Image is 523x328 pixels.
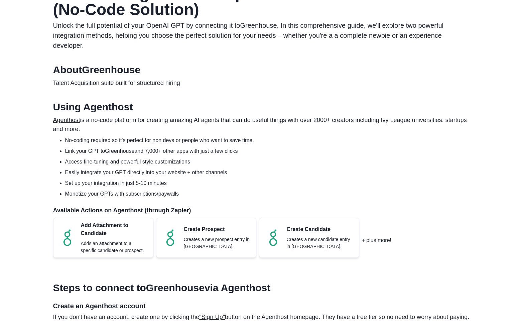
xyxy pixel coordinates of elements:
[362,236,391,244] p: + plus more!
[265,229,281,246] img: Greenhouse logo
[53,302,470,310] h4: Create an Agenthost account
[65,147,470,155] li: Link your GPT to Greenhouse and 7,000+ other apps with just a few clicks
[59,229,76,246] img: Greenhouse logo
[81,221,148,237] p: Add Attachment to Candidate
[65,190,470,198] li: Monetize your GPTs with subscriptions/paywalls
[65,136,470,144] li: No-coding required so it's perfect for non devs or people who want to save time.
[53,313,470,322] p: If you don't have an account, create one by clicking the button on the Agenthost homepage. They h...
[65,169,470,177] li: Easily integrate your GPT directly into your website + other channels
[53,64,470,76] h2: About Greenhouse
[65,158,470,166] li: Access fine-tuning and powerful style customizations
[199,314,225,320] a: "Sign Up"
[287,236,354,250] p: Creates a new candidate entry in [GEOGRAPHIC_DATA].
[184,236,251,250] p: Creates a new prospect entry in [GEOGRAPHIC_DATA].
[53,20,470,50] p: Unlock the full potential of your OpenAI GPT by connecting it to Greenhouse . In this comprehensi...
[65,179,470,187] li: Set up your integration in just 5-10 minutes
[53,117,80,123] a: Agenthost
[81,240,148,254] p: Adds an attachment to a specific candidate or prospect.
[162,229,178,246] img: Greenhouse logo
[184,225,251,233] p: Create Prospect
[53,116,470,134] p: is a no-code platform for creating amazing AI agents that can do useful things with over 2000+ cr...
[53,101,470,113] h2: Using Agenthost
[53,282,470,294] h3: Steps to connect to Greenhouse via Agenthost
[53,79,470,88] p: Talent Acquisition suite built for structured hiring
[53,206,470,215] p: Available Actions on Agenthost (through Zapier)
[287,225,354,233] p: Create Candidate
